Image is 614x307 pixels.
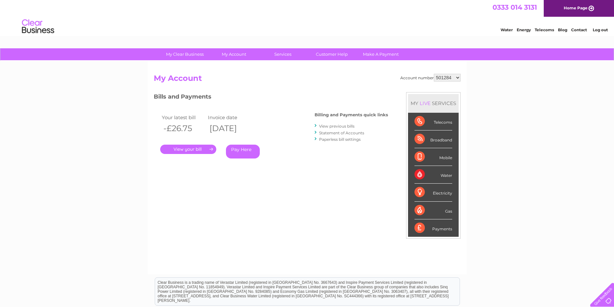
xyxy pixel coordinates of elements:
[305,48,358,60] a: Customer Help
[319,137,361,142] a: Paperless bill settings
[414,113,452,130] div: Telecoms
[492,3,537,11] a: 0333 014 3131
[593,27,608,32] a: Log out
[354,48,407,60] a: Make A Payment
[226,145,260,158] a: Pay Here
[414,148,452,166] div: Mobile
[207,48,260,60] a: My Account
[418,100,432,106] div: LIVE
[206,113,253,122] td: Invoice date
[414,219,452,237] div: Payments
[160,145,216,154] a: .
[414,184,452,201] div: Electricity
[154,74,461,86] h2: My Account
[158,48,211,60] a: My Clear Business
[315,112,388,117] h4: Billing and Payments quick links
[400,74,461,82] div: Account number
[155,4,460,31] div: Clear Business is a trading name of Verastar Limited (registered in [GEOGRAPHIC_DATA] No. 3667643...
[160,113,207,122] td: Your latest bill
[517,27,531,32] a: Energy
[558,27,567,32] a: Blog
[319,124,355,129] a: View previous bills
[414,130,452,148] div: Broadband
[160,122,207,135] th: -£26.75
[256,48,309,60] a: Services
[571,27,587,32] a: Contact
[206,122,253,135] th: [DATE]
[408,94,459,112] div: MY SERVICES
[414,166,452,184] div: Water
[22,17,54,36] img: logo.png
[154,92,388,103] h3: Bills and Payments
[319,130,364,135] a: Statement of Accounts
[501,27,513,32] a: Water
[535,27,554,32] a: Telecoms
[414,202,452,219] div: Gas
